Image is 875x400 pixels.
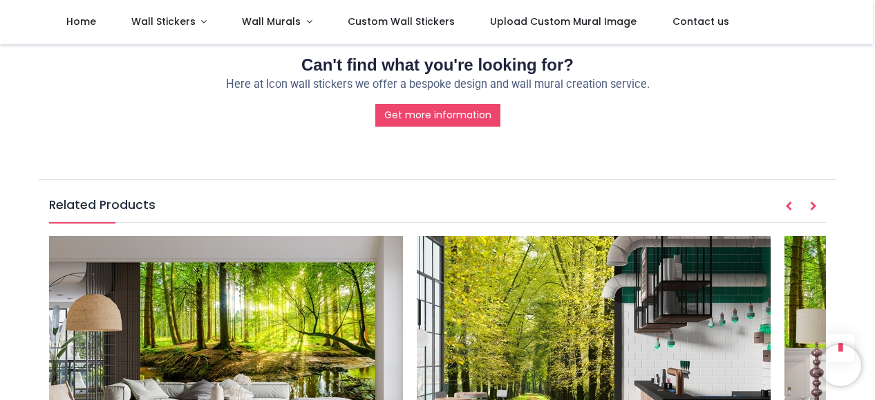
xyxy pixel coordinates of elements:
span: Contact us [672,15,729,28]
a: Get more information [375,104,500,127]
span: Home [66,15,96,28]
p: Here at Icon wall stickers we offer a bespoke design and wall mural creation service. [49,77,825,93]
button: Prev [776,195,801,219]
h5: Related Products [49,197,825,223]
iframe: Brevo live chat [820,345,861,386]
span: Wall Murals [242,15,301,28]
h2: Can't find what you're looking for? [49,53,825,77]
span: Wall Stickers [131,15,196,28]
span: Upload Custom Mural Image [490,15,637,28]
span: Custom Wall Stickers [348,15,455,28]
button: Next [801,195,826,219]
